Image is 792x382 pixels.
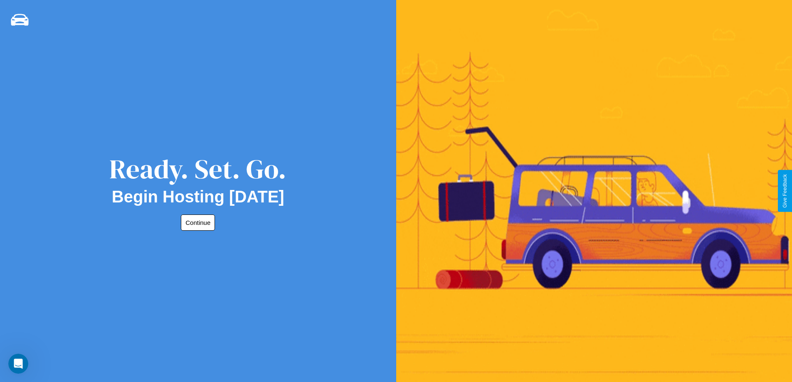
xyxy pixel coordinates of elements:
div: Ready. Set. Go. [109,150,286,187]
h2: Begin Hosting [DATE] [112,187,284,206]
button: Continue [181,214,215,231]
iframe: Intercom live chat [8,354,28,374]
div: Give Feedback [782,174,788,208]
